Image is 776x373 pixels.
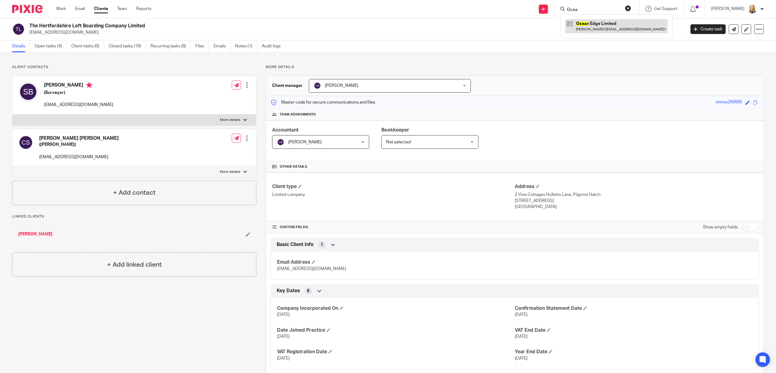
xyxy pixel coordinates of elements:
span: 6 [307,288,309,294]
span: [DATE] [277,313,290,317]
span: Get Support [654,7,677,11]
h4: Email Address [277,259,515,265]
i: Primary [86,82,92,88]
input: Search [566,7,621,13]
a: [PERSON_NAME] [18,231,52,237]
h3: Client manager [272,83,303,89]
span: [DATE] [277,356,290,361]
img: svg%3E [314,82,321,89]
span: 1 [321,242,323,248]
h4: [PERSON_NAME] [44,82,113,90]
a: Emails [214,40,231,52]
span: Key Dates [277,288,300,294]
h4: CUSTOM FIELDS [272,225,515,230]
div: storey290685 [716,99,742,106]
h5: (Surveyor) [44,90,113,96]
a: Create task [690,24,726,34]
a: Email [75,6,85,12]
img: Headshot%20White%20Background.jpg [747,4,757,14]
a: Audit logs [262,40,285,52]
h4: Date Joined Practice [277,327,515,334]
p: [STREET_ADDRESS] [515,198,757,204]
a: Recurring tasks (8) [150,40,191,52]
h4: Company Incorporated On [277,305,515,312]
span: Other details [280,164,307,169]
p: Client contacts [12,65,256,70]
p: Master code for secure communications and files [271,99,375,105]
h4: + Add linked client [107,260,162,269]
a: Notes (1) [235,40,257,52]
a: Reports [136,6,151,12]
p: [EMAIL_ADDRESS][DOMAIN_NAME] [44,102,113,108]
button: Clear [625,5,631,11]
label: Show empty fields [703,224,738,230]
h4: Year End Date [515,349,753,355]
span: Bookkeeper [381,128,409,132]
a: Open tasks (4) [35,40,67,52]
a: Closed tasks (19) [109,40,146,52]
h4: Client type [272,183,515,190]
h4: VAT Registration Date [277,349,515,355]
h4: [PERSON_NAME] [PERSON_NAME] [39,135,119,142]
span: [DATE] [515,356,528,361]
p: 2 Vine Cottages Hulletts Lane, Pilgrims Hatch [515,192,757,198]
span: [DATE] [515,313,528,317]
p: More details [220,118,240,122]
img: svg%3E [19,135,33,150]
a: Clients [94,6,108,12]
p: Linked clients [12,214,256,219]
a: Details [12,40,30,52]
p: Limited company [272,192,515,198]
span: [EMAIL_ADDRESS][DOMAIN_NAME] [277,267,346,271]
span: Basic Client Info [277,241,314,248]
p: More details [266,65,764,70]
p: [EMAIL_ADDRESS][DOMAIN_NAME] [29,29,681,36]
h2: The Hertfordshire Loft Boarding Company Limited [29,23,551,29]
a: Work [56,6,66,12]
p: [GEOGRAPHIC_DATA] [515,204,757,210]
h4: VAT End Date [515,327,753,334]
p: More details [220,169,240,174]
a: Team [117,6,127,12]
h4: + Add contact [113,188,156,197]
img: svg%3E [277,139,284,146]
a: Client tasks (0) [71,40,104,52]
span: [DATE] [277,334,290,339]
p: [PERSON_NAME] [711,6,744,12]
p: [EMAIL_ADDRESS][DOMAIN_NAME] [39,154,119,160]
span: Not selected [386,140,411,144]
span: Accountant [272,128,299,132]
h4: Confirmation Statement Date [515,305,753,312]
img: svg%3E [19,82,38,101]
h4: Address [515,183,757,190]
a: Files [195,40,209,52]
img: svg%3E [12,23,25,36]
img: Pixie [12,5,42,13]
span: [DATE] [515,334,528,339]
span: [PERSON_NAME] [288,140,322,144]
h5: ([PERSON_NAME]) [39,142,119,148]
span: Team assignments [280,112,316,117]
span: [PERSON_NAME] [325,84,358,88]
